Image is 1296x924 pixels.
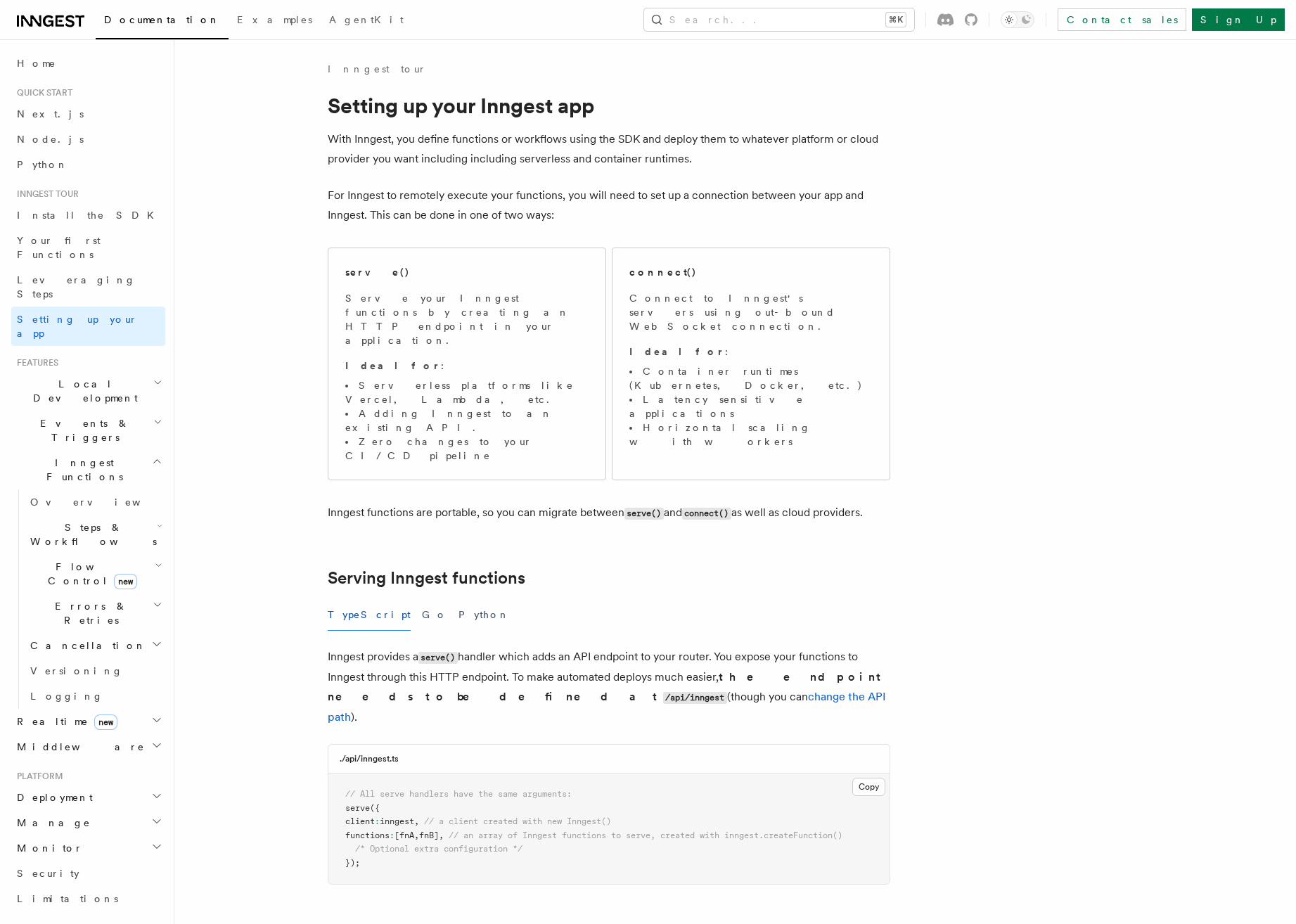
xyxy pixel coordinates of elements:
span: [fnA [394,830,414,840]
span: , [414,816,419,826]
span: fnB] [419,830,439,840]
a: Your first Functions [11,228,165,267]
span: Node.js [17,134,84,145]
span: Middleware [11,740,145,754]
span: new [94,714,117,730]
span: Flow Control [25,560,155,588]
button: Realtimenew [11,709,165,734]
span: Next.js [17,108,84,120]
a: Examples [229,4,321,38]
span: /* Optional extra configuration */ [355,844,522,854]
span: Logging [30,691,103,702]
span: ({ [370,803,380,813]
a: Versioning [25,658,165,684]
p: Serve your Inngest functions by creating an HTTP endpoint in your application. [345,291,589,347]
a: Overview [25,489,165,515]
p: Connect to Inngest's servers using out-bound WebSocket connection. [629,291,873,333]
p: Inngest functions are portable, so you can migrate between and as well as cloud providers. [328,503,890,523]
button: Cancellation [25,633,165,658]
span: // an array of Inngest functions to serve, created with inngest.createFunction() [449,830,842,840]
span: Overview [30,496,175,508]
li: Container runtimes (Kubernetes, Docker, etc.) [629,364,873,392]
span: serve [345,803,370,813]
span: Quick start [11,87,72,98]
span: Versioning [30,665,123,676]
span: : [375,816,380,826]
a: serve()Serve your Inngest functions by creating an HTTP endpoint in your application.Ideal for:Se... [328,248,606,480]
h2: serve() [345,265,410,279]
span: Events & Triggers [11,416,153,444]
span: Local Development [11,377,153,405]
code: connect() [682,508,731,520]
button: Manage [11,810,165,835]
span: Manage [11,816,91,830]
span: Security [17,868,79,879]
a: Inngest tour [328,62,426,76]
span: AgentKit [329,14,404,25]
span: Platform [11,771,63,782]
button: Middleware [11,734,165,759]
a: AgentKit [321,4,412,38]
button: Errors & Retries [25,593,165,633]
span: new [114,574,137,589]
button: Python [458,599,510,631]
a: Limitations [11,886,165,911]
a: Install the SDK [11,203,165,228]
span: Deployment [11,790,93,804]
span: Monitor [11,841,83,855]
a: Contact sales [1058,8,1186,31]
span: Examples [237,14,312,25]
span: Inngest tour [11,188,79,200]
span: inngest [380,816,414,826]
a: Setting up your app [11,307,165,346]
button: Inngest Functions [11,450,165,489]
p: Inngest provides a handler which adds an API endpoint to your router. You expose your functions t... [328,647,890,727]
button: Flow Controlnew [25,554,165,593]
span: Home [17,56,56,70]
li: Horizontal scaling with workers [629,421,873,449]
span: , [439,830,444,840]
a: Serving Inngest functions [328,568,525,588]
button: Monitor [11,835,165,861]
strong: Ideal for [629,346,725,357]
span: Realtime [11,714,117,729]
a: connect()Connect to Inngest's servers using out-bound WebSocket connection.Ideal for:Container ru... [612,248,890,480]
button: TypeScript [328,599,411,631]
h2: connect() [629,265,697,279]
span: Steps & Workflows [25,520,157,548]
span: Install the SDK [17,210,162,221]
code: serve() [624,508,664,520]
button: Steps & Workflows [25,515,165,554]
kbd: ⌘K [886,13,906,27]
li: Latency sensitive applications [629,392,873,421]
span: Inngest Functions [11,456,152,484]
h1: Setting up your Inngest app [328,93,890,118]
span: : [390,830,394,840]
p: : [629,345,873,359]
span: Setting up your app [17,314,138,339]
a: Logging [25,684,165,709]
a: Documentation [96,4,229,39]
a: Home [11,51,165,76]
span: Your first Functions [17,235,101,260]
a: Node.js [11,127,165,152]
li: Zero changes to your CI/CD pipeline [345,435,589,463]
span: Features [11,357,58,368]
button: Go [422,599,447,631]
a: Sign Up [1192,8,1285,31]
span: client [345,816,375,826]
button: Events & Triggers [11,411,165,450]
span: functions [345,830,390,840]
p: With Inngest, you define functions or workflows using the SDK and deploy them to whatever platfor... [328,129,890,169]
div: Inngest Functions [11,489,165,709]
a: Security [11,861,165,886]
li: Adding Inngest to an existing API. [345,406,589,435]
li: Serverless platforms like Vercel, Lambda, etc. [345,378,589,406]
button: Copy [852,778,885,796]
span: , [414,830,419,840]
span: Python [17,159,68,170]
p: For Inngest to remotely execute your functions, you will need to set up a connection between your... [328,186,890,225]
strong: Ideal for [345,360,441,371]
h3: ./api/inngest.ts [340,753,399,764]
span: Cancellation [25,639,146,653]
